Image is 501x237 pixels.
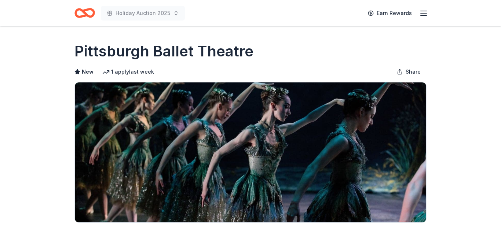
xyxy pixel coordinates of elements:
div: 1 apply last week [102,67,154,76]
a: Earn Rewards [363,7,416,20]
img: Image for Pittsburgh Ballet Theatre [75,82,426,222]
h1: Pittsburgh Ballet Theatre [74,41,253,62]
button: Holiday Auction 2025 [101,6,185,21]
span: Holiday Auction 2025 [116,9,170,18]
span: New [82,67,94,76]
button: Share [391,64,427,79]
span: Share [406,67,421,76]
a: Home [74,4,95,22]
